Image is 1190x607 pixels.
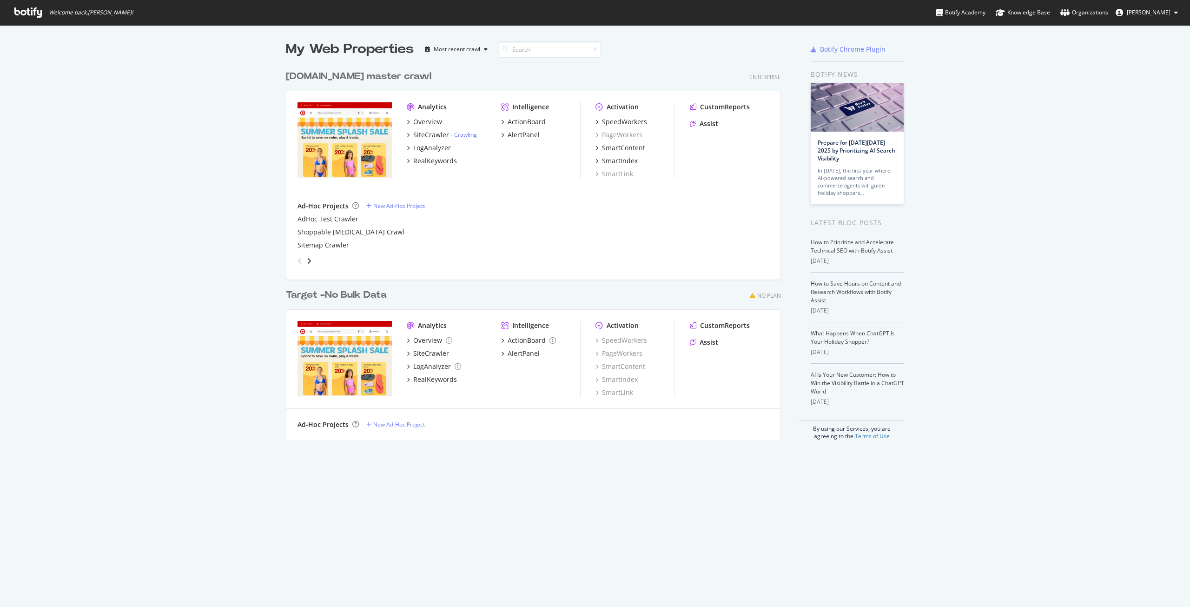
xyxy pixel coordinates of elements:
[757,292,781,300] div: No Plan
[595,130,642,140] a: PageWorkers
[297,102,392,178] img: www.target.com
[512,321,549,330] div: Intelligence
[811,238,894,254] a: How to Prioritize and Accelerate Technical SEO with Botify Assist
[421,42,491,57] button: Most recent crawl
[595,375,638,384] a: SmartIndex
[811,398,904,406] div: [DATE]
[700,321,750,330] div: CustomReports
[508,130,540,140] div: AlertPanel
[407,143,451,153] a: LogAnalyzer
[811,280,901,304] a: How to Save Hours on Content and Research Workflows with Botify Assist
[434,47,480,52] div: Most recent crawl
[811,329,895,346] a: What Happens When ChatGPT Is Your Holiday Shopper?
[1127,8,1170,16] span: Eric Cason
[501,117,546,127] a: ActionBoard
[602,156,638,166] div: SmartIndex
[818,167,897,197] div: In [DATE], the first year where AI-powered search and commerce agents will guide holiday shoppers…
[811,307,904,315] div: [DATE]
[1108,5,1185,20] button: [PERSON_NAME]
[286,70,435,83] a: [DOMAIN_NAME] master crawl
[294,253,306,268] div: angle-left
[501,349,540,358] a: AlertPanel
[413,362,451,371] div: LogAnalyzer
[595,349,642,358] a: PageWorkers
[690,338,718,347] a: Assist
[286,59,788,440] div: grid
[690,321,750,330] a: CustomReports
[501,130,540,140] a: AlertPanel
[690,102,750,112] a: CustomReports
[297,227,404,237] a: Shoppable [MEDICAL_DATA] Crawl
[286,288,390,302] a: Target -No Bulk Data
[595,143,645,153] a: SmartContent
[749,73,781,81] div: Enterprise
[451,131,477,139] div: -
[407,117,442,127] a: Overview
[306,256,312,266] div: angle-right
[811,69,904,80] div: Botify news
[407,349,449,358] a: SiteCrawler
[607,321,639,330] div: Activation
[413,117,442,127] div: Overview
[413,130,449,140] div: SiteCrawler
[286,288,387,302] div: Target -No Bulk Data
[413,156,457,166] div: RealKeywords
[286,70,431,83] div: [DOMAIN_NAME] master crawl
[366,420,425,428] a: New Ad-Hoc Project
[508,349,540,358] div: AlertPanel
[820,45,886,54] div: Botify Chrome Plugin
[595,156,638,166] a: SmartIndex
[690,119,718,128] a: Assist
[413,336,442,345] div: Overview
[512,102,549,112] div: Intelligence
[607,102,639,112] div: Activation
[595,169,633,179] a: SmartLink
[413,349,449,358] div: SiteCrawler
[1060,8,1108,17] div: Organizations
[407,130,477,140] a: SiteCrawler- Crawling
[595,117,647,127] a: SpeedWorkers
[602,143,645,153] div: SmartContent
[297,214,358,224] a: AdHoc Test Crawler
[297,201,349,211] div: Ad-Hoc Projects
[602,117,647,127] div: SpeedWorkers
[413,143,451,153] div: LogAnalyzer
[700,119,718,128] div: Assist
[811,348,904,356] div: [DATE]
[407,336,452,345] a: Overview
[297,420,349,429] div: Ad-Hoc Projects
[595,388,633,397] a: SmartLink
[811,371,904,395] a: AI Is Your New Customer: How to Win the Visibility Battle in a ChatGPT World
[407,362,461,371] a: LogAnalyzer
[700,338,718,347] div: Assist
[508,117,546,127] div: ActionBoard
[373,202,425,210] div: New Ad-Hoc Project
[936,8,985,17] div: Botify Academy
[501,336,556,345] a: ActionBoard
[855,432,890,440] a: Terms of Use
[499,41,601,58] input: Search
[418,102,447,112] div: Analytics
[418,321,447,330] div: Analytics
[49,9,133,16] span: Welcome back, [PERSON_NAME] !
[454,131,477,139] a: Crawling
[286,40,414,59] div: My Web Properties
[373,420,425,428] div: New Ad-Hoc Project
[811,45,886,54] a: Botify Chrome Plugin
[811,218,904,228] div: Latest Blog Posts
[407,375,457,384] a: RealKeywords
[595,362,645,371] a: SmartContent
[407,156,457,166] a: RealKeywords
[297,240,349,250] a: Sitemap Crawler
[595,336,647,345] a: SpeedWorkers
